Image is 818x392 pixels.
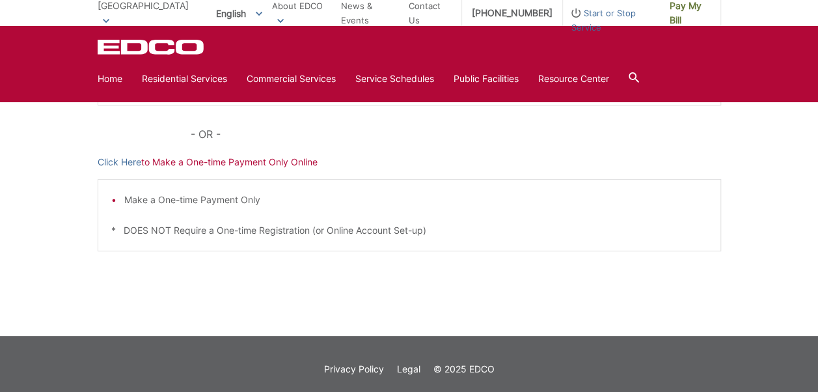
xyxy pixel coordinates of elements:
p: - OR - [191,125,720,143]
a: Resource Center [538,72,609,86]
a: Home [98,72,122,86]
a: Click Here [98,155,141,169]
a: Residential Services [142,72,227,86]
a: EDCD logo. Return to the homepage. [98,39,206,55]
li: Make a One-time Payment Only [124,193,707,207]
p: © 2025 EDCO [433,362,495,376]
a: Service Schedules [355,72,434,86]
a: Commercial Services [247,72,336,86]
p: * DOES NOT Require a One-time Registration (or Online Account Set-up) [111,223,707,238]
span: English [206,3,272,24]
a: Privacy Policy [324,362,384,376]
a: Public Facilities [454,72,519,86]
a: Legal [397,362,420,376]
p: to Make a One-time Payment Only Online [98,155,721,169]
